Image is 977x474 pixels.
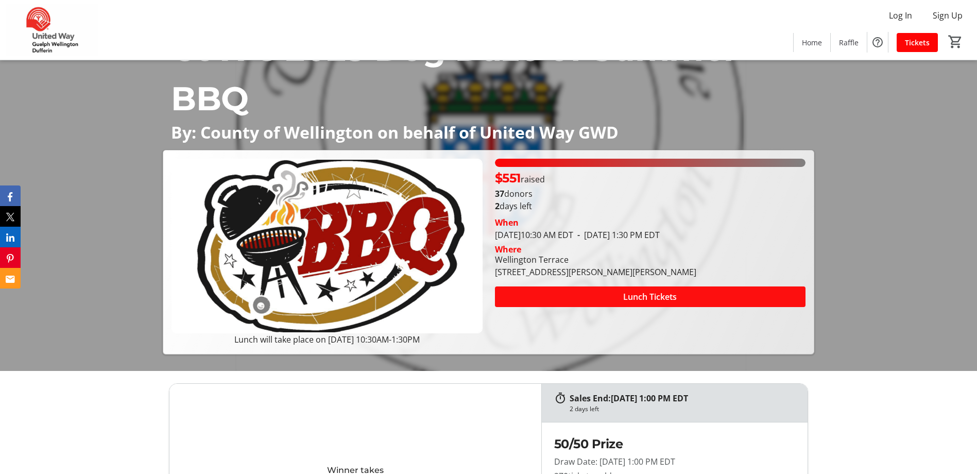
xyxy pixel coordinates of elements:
div: Where [495,245,521,253]
div: [STREET_ADDRESS][PERSON_NAME][PERSON_NAME] [495,266,696,278]
p: Lunch will take place on [DATE] 10:30AM-1:30PM [172,333,482,346]
div: 100% of fundraising goal reached [495,159,805,167]
div: Wellington Terrace [495,253,696,266]
p: Draw Date: [DATE] 1:00 PM EDT [554,455,795,468]
span: [DATE] 1:00 PM EDT [611,393,688,404]
div: When [495,216,519,229]
a: Tickets [897,33,938,52]
p: raised [495,169,545,188]
span: $551 [495,171,521,185]
span: Raffle [839,37,859,48]
p: days left [495,200,805,212]
a: Home [794,33,830,52]
span: Sign Up [933,9,963,22]
a: Raffle [831,33,867,52]
h2: 50/50 Prize [554,435,795,453]
span: [DATE] 1:30 PM EDT [573,229,660,241]
button: Sign Up [924,7,971,24]
span: Tickets [905,37,930,48]
p: CoW's 2025 Dog Daze of Summer BBQ [171,24,806,123]
button: Cart [946,32,965,51]
span: 2 [495,200,500,212]
b: 37 [495,188,504,199]
span: Home [802,37,822,48]
span: Lunch Tickets [623,291,677,303]
span: [DATE] 10:30 AM EDT [495,229,573,241]
img: Campaign CTA Media Photo [172,159,482,333]
button: Log In [881,7,920,24]
span: Log In [889,9,912,22]
span: Sales End: [570,393,611,404]
button: Help [867,32,888,53]
button: Lunch Tickets [495,286,805,307]
img: United Way Guelph Wellington Dufferin's Logo [6,4,98,56]
p: By: County of Wellington on behalf of United Way GWD [171,123,806,141]
div: 2 days left [570,404,599,414]
span: - [573,229,584,241]
p: donors [495,188,805,200]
